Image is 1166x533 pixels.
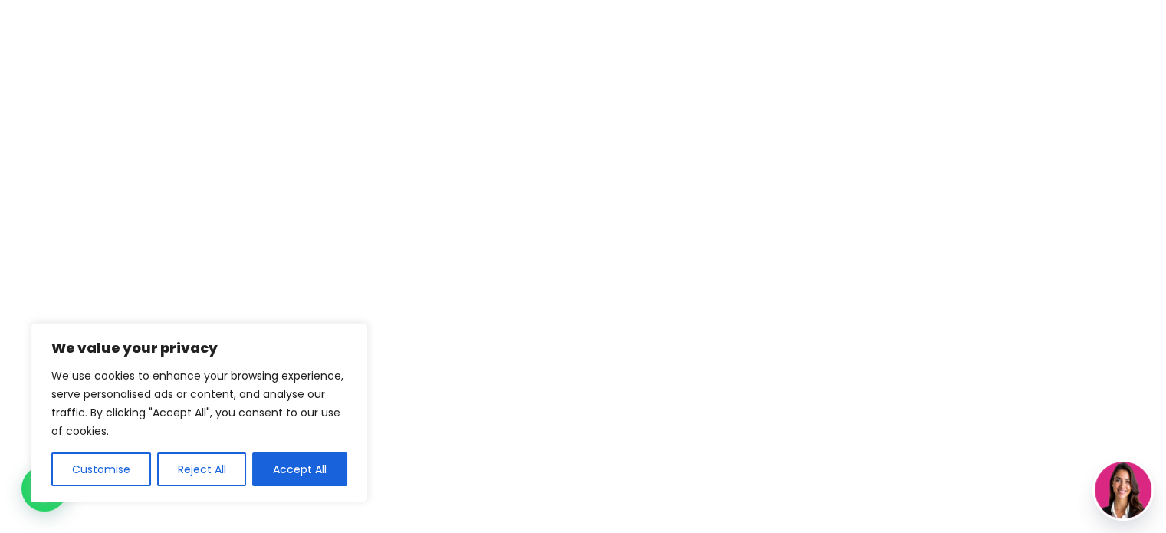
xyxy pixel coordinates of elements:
p: We use cookies to enhance your browsing experience, serve personalised ads or content, and analys... [51,367,347,440]
button: Customise [51,452,151,486]
div: WhatsApp contact [21,466,67,512]
p: We value your privacy [51,339,347,357]
button: Accept All [252,452,347,486]
img: agent [1095,462,1151,518]
button: Reject All [157,452,247,486]
div: We value your privacy [31,323,368,502]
